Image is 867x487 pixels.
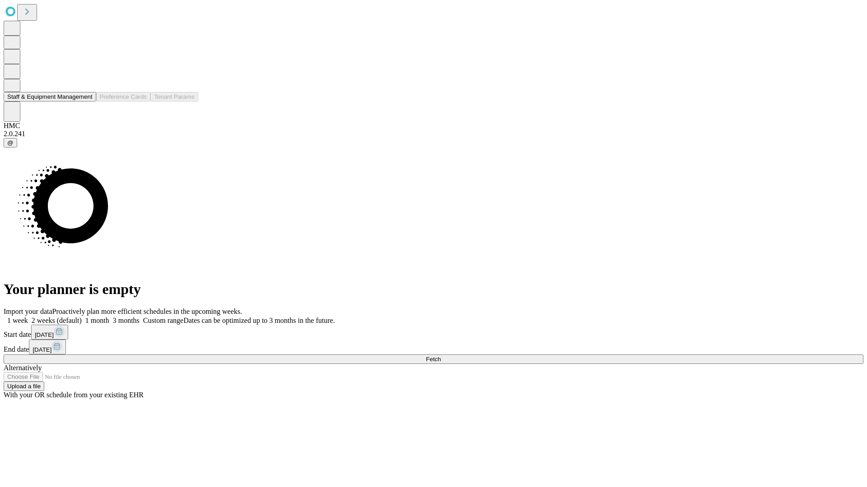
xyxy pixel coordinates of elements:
button: @ [4,138,17,147]
button: [DATE] [29,340,66,354]
div: 2.0.241 [4,130,863,138]
button: Staff & Equipment Management [4,92,96,101]
span: Alternatively [4,364,42,372]
span: Custom range [143,317,183,324]
button: Tenant Params [150,92,198,101]
span: [DATE] [35,331,54,338]
button: Upload a file [4,381,44,391]
div: Start date [4,325,863,340]
span: With your OR schedule from your existing EHR [4,391,144,399]
h1: Your planner is empty [4,281,863,298]
span: 1 month [85,317,109,324]
span: 1 week [7,317,28,324]
span: Dates can be optimized up to 3 months in the future. [183,317,335,324]
div: End date [4,340,863,354]
span: 3 months [113,317,140,324]
span: 2 weeks (default) [32,317,82,324]
span: [DATE] [33,346,51,353]
span: Fetch [426,356,441,363]
span: @ [7,139,14,146]
button: Fetch [4,354,863,364]
span: Proactively plan more efficient schedules in the upcoming weeks. [52,308,242,315]
div: HMC [4,122,863,130]
button: [DATE] [31,325,68,340]
span: Import your data [4,308,52,315]
button: Preference Cards [96,92,150,101]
